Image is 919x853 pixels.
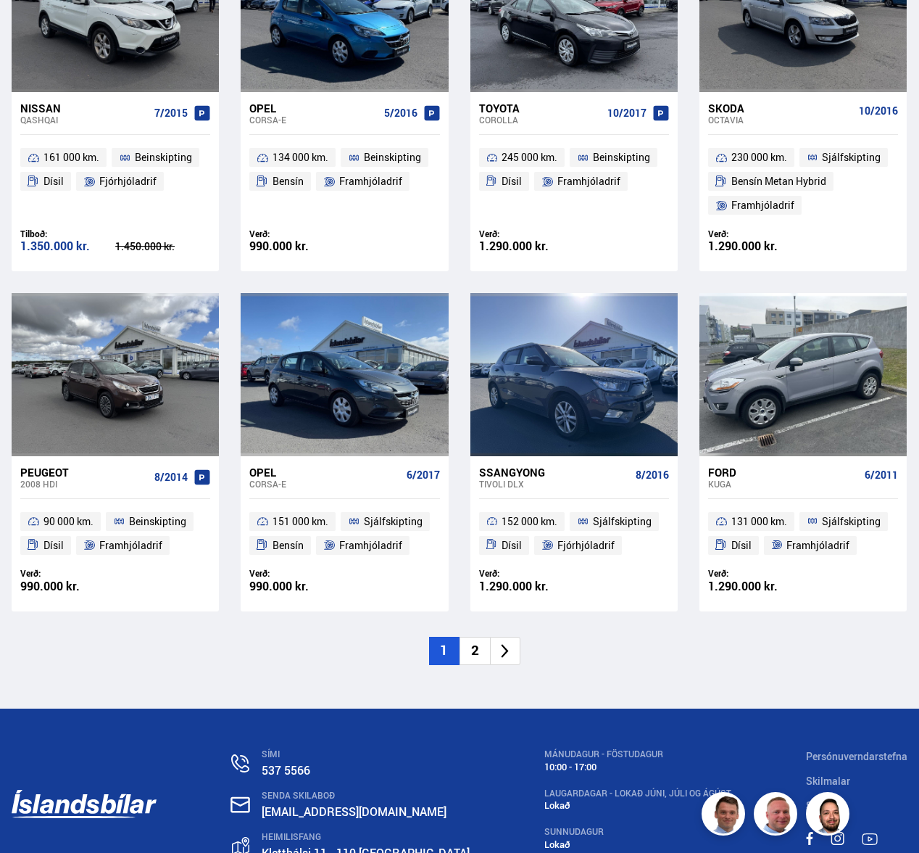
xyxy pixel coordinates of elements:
[262,832,470,842] div: HEIMILISFANG
[699,456,907,611] a: Ford Kuga 6/2011 131 000 km. Sjálfskipting Dísil Framhjóladrif Verð: 1.290.000 kr.
[249,466,400,479] div: Opel
[806,774,850,788] a: Skilmalar
[20,580,115,593] div: 990.000 kr.
[20,466,149,479] div: Peugeot
[429,637,460,665] li: 1
[154,107,188,119] span: 7/2015
[249,580,344,593] div: 990.000 kr.
[731,197,794,214] span: Framhjóladrif
[249,102,378,115] div: Opel
[273,537,304,554] span: Bensín
[708,102,853,115] div: Skoda
[12,456,219,611] a: Peugeot 2008 HDI 8/2014 90 000 km. Beinskipting Dísil Framhjóladrif Verð: 990.000 kr.
[544,800,731,811] div: Lokað
[43,513,93,530] span: 90 000 km.
[808,794,852,838] img: nhp88E3Fdnt1Opn2.png
[20,102,149,115] div: Nissan
[502,149,557,166] span: 245 000 km.
[756,794,799,838] img: siFngHWaQ9KaOqBr.png
[544,788,731,799] div: LAUGARDAGAR - Lokað Júni, Júli og Ágúst
[544,839,731,850] div: Lokað
[708,240,803,252] div: 1.290.000 kr.
[273,149,328,166] span: 134 000 km.
[557,537,615,554] span: Fjórhjóladrif
[479,466,630,479] div: Ssangyong
[557,173,620,190] span: Framhjóladrif
[731,513,787,530] span: 131 000 km.
[230,796,250,813] img: nHj8e-n-aHgjukTg.svg
[135,149,192,166] span: Beinskipting
[129,513,186,530] span: Beinskipting
[731,173,826,190] span: Bensín Metan Hybrid
[262,804,446,820] a: [EMAIL_ADDRESS][DOMAIN_NAME]
[470,456,678,611] a: Ssangyong Tivoli DLX 8/2016 152 000 km. Sjálfskipting Dísil Fjórhjóladrif Verð: 1.290.000 kr.
[43,173,64,190] span: Dísil
[241,456,448,611] a: Opel Corsa-e 6/2017 151 000 km. Sjálfskipting Bensín Framhjóladrif Verð: 990.000 kr.
[20,568,115,579] div: Verð:
[699,92,907,271] a: Skoda Octavia 10/2016 230 000 km. Sjálfskipting Bensín Metan Hybrid Framhjóladrif Verð: 1.290.000...
[115,242,210,252] div: 1.450.000 kr.
[708,228,803,239] div: Verð:
[20,228,115,239] div: Tilboð:
[479,479,630,489] div: Tivoli DLX
[822,149,881,166] span: Sjálfskipting
[364,149,421,166] span: Beinskipting
[262,791,470,801] div: SENDA SKILABOÐ
[241,92,448,271] a: Opel Corsa-e 5/2016 134 000 km. Beinskipting Bensín Framhjóladrif Verð: 990.000 kr.
[708,115,853,125] div: Octavia
[20,115,149,125] div: Qashqai
[708,466,859,479] div: Ford
[502,513,557,530] span: 152 000 km.
[262,762,310,778] a: 537 5566
[20,479,149,489] div: 2008 HDI
[273,513,328,530] span: 151 000 km.
[154,471,188,483] span: 8/2014
[249,228,344,239] div: Verð:
[636,469,669,481] span: 8/2016
[502,537,522,554] span: Dísil
[12,6,55,49] button: Open LiveChat chat widget
[249,479,400,489] div: Corsa-e
[479,568,574,579] div: Verð:
[20,240,115,252] div: 1.350.000 kr.
[43,537,64,554] span: Dísil
[479,115,602,125] div: Corolla
[339,537,402,554] span: Framhjóladrif
[364,513,423,530] span: Sjálfskipting
[262,749,470,759] div: SÍMI
[384,107,417,119] span: 5/2016
[593,513,652,530] span: Sjálfskipting
[859,105,898,117] span: 10/2016
[339,173,402,190] span: Framhjóladrif
[249,240,344,252] div: 990.000 kr.
[544,749,731,759] div: MÁNUDAGUR - FÖSTUDAGUR
[704,794,747,838] img: FbJEzSuNWCJXmdc-.webp
[479,580,574,593] div: 1.290.000 kr.
[708,568,803,579] div: Verð:
[544,827,731,837] div: SUNNUDAGUR
[99,537,162,554] span: Framhjóladrif
[231,754,249,772] img: n0V2lOsqF3l1V2iz.svg
[544,762,731,772] div: 10:00 - 17:00
[806,749,907,763] a: Persónuverndarstefna
[593,149,650,166] span: Beinskipting
[249,115,378,125] div: Corsa-e
[99,173,157,190] span: Fjórhjóladrif
[502,173,522,190] span: Dísil
[786,537,849,554] span: Framhjóladrif
[249,568,344,579] div: Verð:
[865,469,898,481] span: 6/2011
[273,173,304,190] span: Bensín
[731,537,752,554] span: Dísil
[12,92,219,271] a: Nissan Qashqai 7/2015 161 000 km. Beinskipting Dísil Fjórhjóladrif Tilboð: 1.350.000 kr. 1.450.00...
[731,149,787,166] span: 230 000 km.
[407,469,440,481] span: 6/2017
[708,580,803,593] div: 1.290.000 kr.
[822,513,881,530] span: Sjálfskipting
[470,92,678,271] a: Toyota Corolla 10/2017 245 000 km. Beinskipting Dísil Framhjóladrif Verð: 1.290.000 kr.
[479,228,574,239] div: Verð:
[43,149,99,166] span: 161 000 km.
[460,637,490,665] li: 2
[479,102,602,115] div: Toyota
[607,107,646,119] span: 10/2017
